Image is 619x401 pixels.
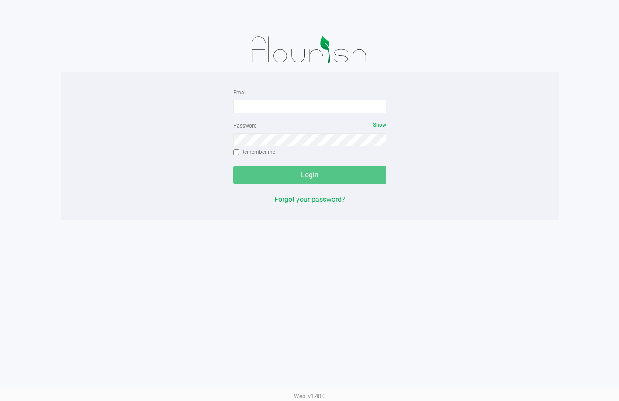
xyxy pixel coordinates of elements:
label: Password [233,122,257,130]
span: Show [373,122,386,128]
span: Web: v1.40.0 [294,393,325,399]
label: Email [233,89,247,97]
button: Forgot your password? [274,194,345,205]
input: Remember me [233,149,239,156]
label: Remember me [233,148,275,156]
